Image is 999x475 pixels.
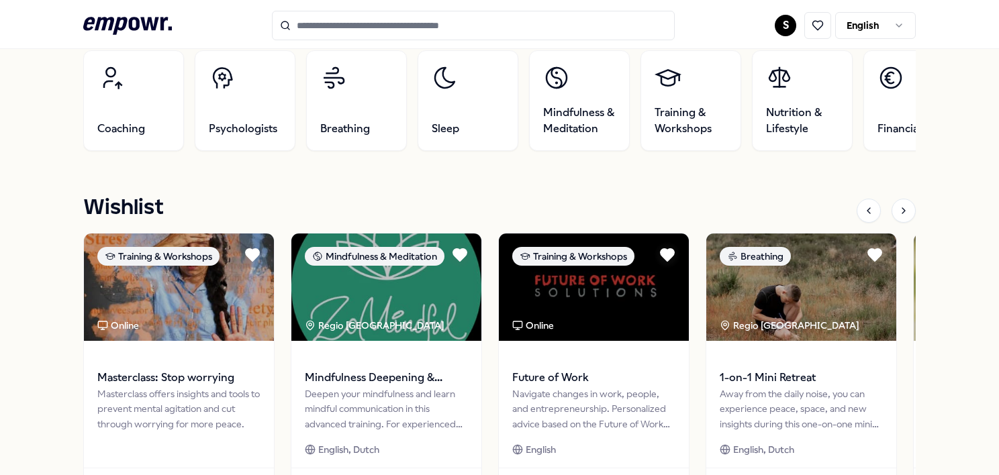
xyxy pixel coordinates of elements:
[305,369,468,386] span: Mindfulness Deepening & Mindful Communication
[720,386,883,431] div: Away from the daily noise, you can experience peace, space, and new insights during this one-on-o...
[209,121,277,137] span: Psychologists
[306,50,407,151] a: Breathing
[305,318,446,333] div: Regio [GEOGRAPHIC_DATA]
[877,121,921,137] span: Financial
[543,105,616,137] span: Mindfulness & Meditation
[512,318,554,333] div: Online
[640,50,741,151] a: Training & Workshops
[97,247,220,266] div: Training & Workshops
[305,386,468,431] div: Deepen your mindfulness and learn mindful communication in this advanced training. For experience...
[195,50,295,151] a: Psychologists
[97,386,260,431] div: Masterclass offers insights and tools to prevent mental agitation and cut through worrying for mo...
[418,50,518,151] a: Sleep
[733,442,794,457] span: English, Dutch
[499,233,689,341] img: package image
[863,50,964,151] a: Financial
[83,50,184,151] a: Coaching
[84,233,274,341] img: package image
[512,369,675,386] span: Future of Work
[83,191,164,225] h1: Wishlist
[655,105,727,137] span: Training & Workshops
[512,386,675,431] div: Navigate changes in work, people, and entrepreneurship. Personalized advice based on the Future o...
[318,442,379,457] span: English, Dutch
[97,121,145,137] span: Coaching
[720,369,883,386] span: 1-on-1 Mini Retreat
[720,247,791,266] div: Breathing
[512,247,634,266] div: Training & Workshops
[97,318,139,333] div: Online
[775,15,796,36] button: S
[432,121,459,137] span: Sleep
[291,233,481,341] img: package image
[706,233,896,341] img: package image
[305,247,444,266] div: Mindfulness & Meditation
[272,11,675,40] input: Search for products, categories or subcategories
[720,318,861,333] div: Regio [GEOGRAPHIC_DATA]
[97,369,260,386] span: Masterclass: Stop worrying
[752,50,853,151] a: Nutrition & Lifestyle
[766,105,839,137] span: Nutrition & Lifestyle
[529,50,630,151] a: Mindfulness & Meditation
[320,121,370,137] span: Breathing
[526,442,556,457] span: English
